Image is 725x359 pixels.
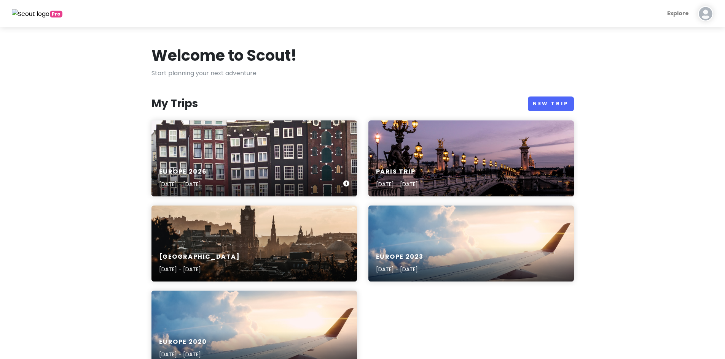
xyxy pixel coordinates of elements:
[151,120,357,196] a: assorted-color houses under white skyEurope 2026[DATE] - [DATE]
[159,265,240,274] p: [DATE] - [DATE]
[159,350,207,359] p: [DATE] - [DATE]
[698,6,713,21] img: User profile
[159,253,240,261] h6: [GEOGRAPHIC_DATA]
[376,265,424,274] p: [DATE] - [DATE]
[159,168,207,176] h6: Europe 2026
[159,180,207,188] p: [DATE] - [DATE]
[376,253,424,261] h6: Europe 2023
[50,11,62,17] span: greetings, globetrotter
[12,9,62,19] a: Pro
[664,6,692,21] a: Explore
[376,168,418,176] h6: Paris Trip
[151,206,357,282] a: Calton Hill, Edinburgh, United Kingdom[GEOGRAPHIC_DATA][DATE] - [DATE]
[151,68,574,78] p: Start planning your next adventure
[368,120,574,196] a: bridge during night timeParis Trip[DATE] - [DATE]
[528,96,574,111] a: New Trip
[159,338,207,346] h6: Europe 2020
[376,180,418,188] p: [DATE] - [DATE]
[151,46,297,65] h1: Welcome to Scout!
[12,9,50,19] img: Scout logo
[368,206,574,282] a: aerial photography of airlinerEurope 2023[DATE] - [DATE]
[151,97,198,111] h3: My Trips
